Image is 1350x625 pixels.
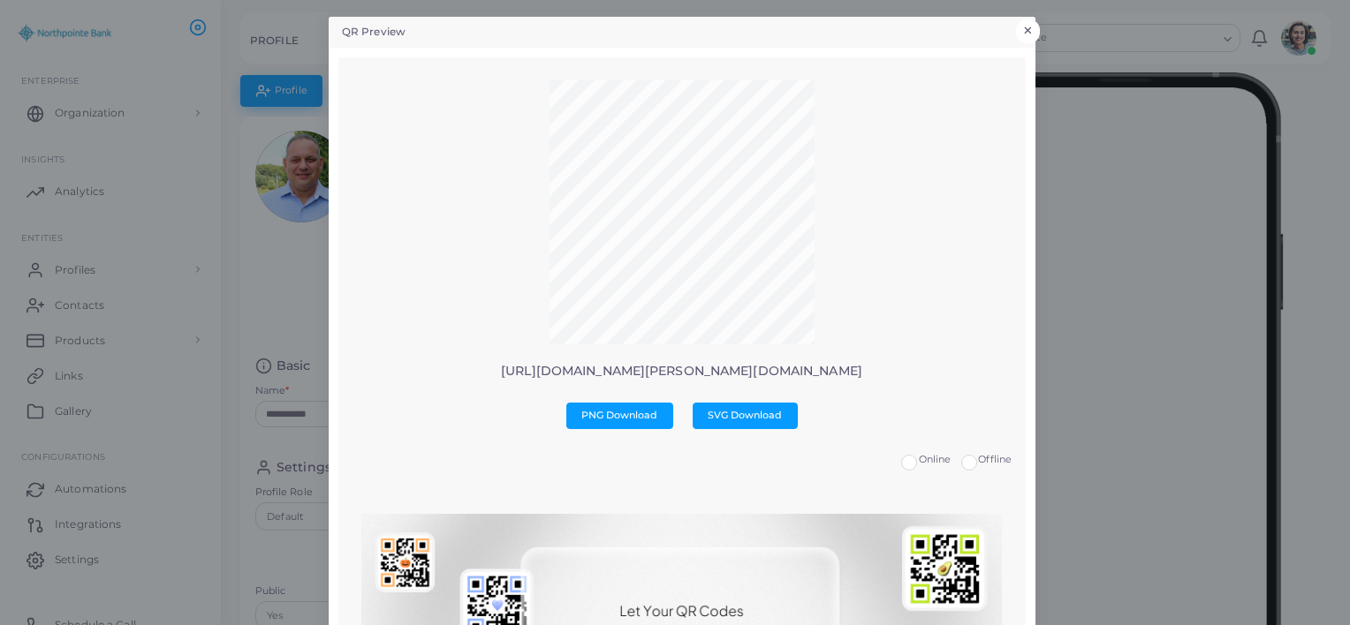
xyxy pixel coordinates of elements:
button: SVG Download [693,403,798,429]
button: PNG Download [566,403,673,429]
span: Online [919,453,952,465]
span: PNG Download [581,409,657,421]
button: Close [1016,19,1040,42]
p: [URL][DOMAIN_NAME][PERSON_NAME][DOMAIN_NAME] [352,364,1012,379]
span: SVG Download [708,409,782,421]
h5: QR Preview [342,25,406,40]
span: Offline [978,453,1012,465]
